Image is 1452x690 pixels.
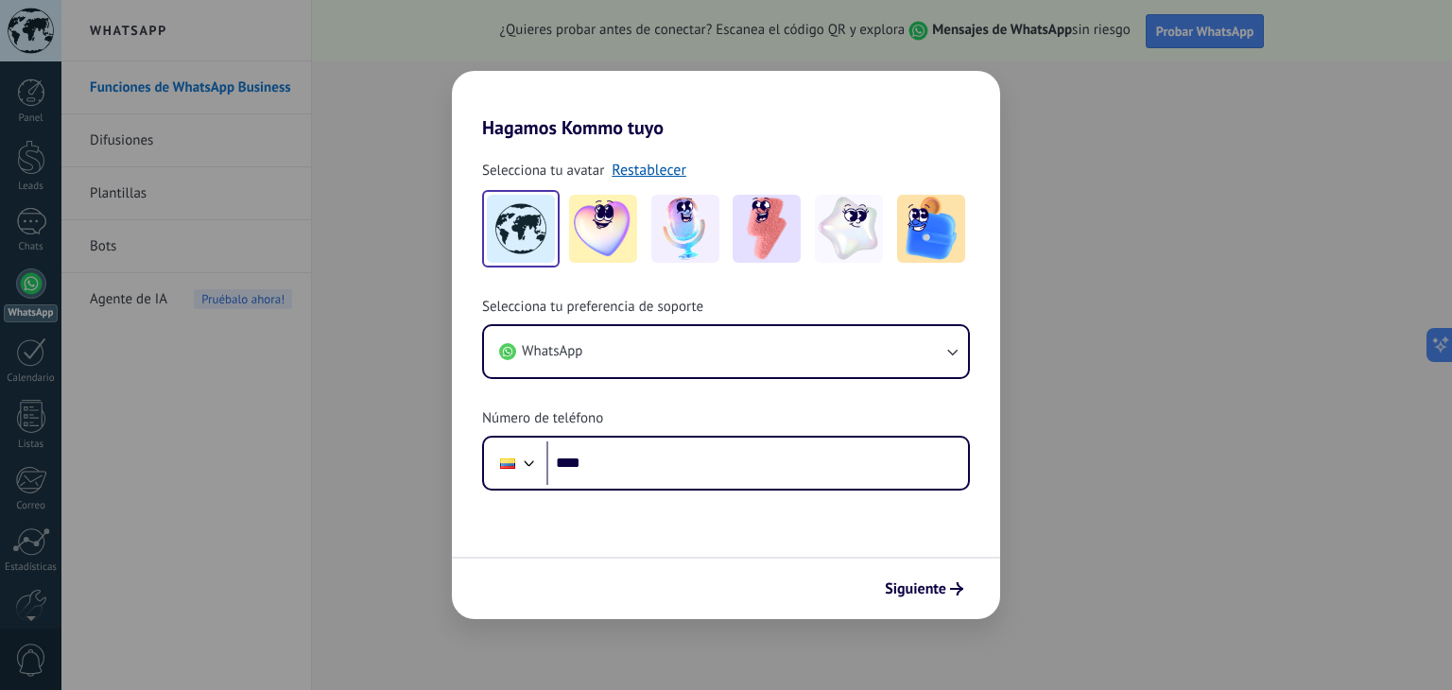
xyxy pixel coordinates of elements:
[897,195,965,263] img: -5.jpeg
[885,582,946,595] span: Siguiente
[733,195,801,263] img: -3.jpeg
[876,573,972,605] button: Siguiente
[482,162,604,181] span: Selecciona tu avatar
[815,195,883,263] img: -4.jpeg
[484,326,968,377] button: WhatsApp
[522,342,582,361] span: WhatsApp
[569,195,637,263] img: -1.jpeg
[490,443,526,483] div: Ecuador: + 593
[651,195,719,263] img: -2.jpeg
[452,71,1000,139] h2: Hagamos Kommo tuyo
[612,161,686,180] a: Restablecer
[482,298,703,317] span: Selecciona tu preferencia de soporte
[482,409,603,428] span: Número de teléfono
